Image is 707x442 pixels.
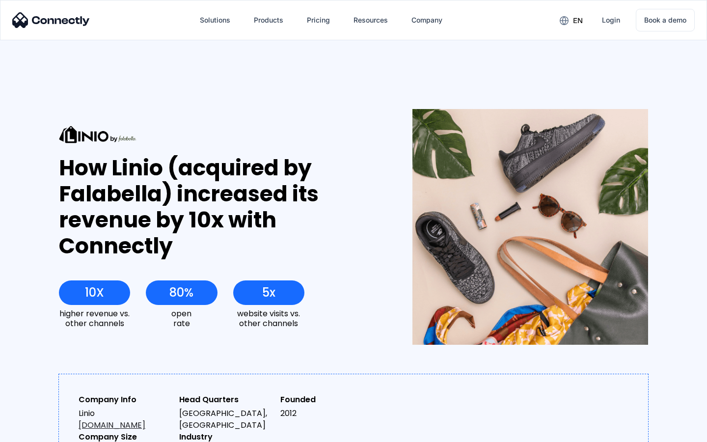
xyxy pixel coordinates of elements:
div: Products [254,13,283,27]
div: Head Quarters [179,394,272,406]
div: 10X [85,286,104,300]
a: [DOMAIN_NAME] [79,419,145,431]
div: Linio [79,408,171,431]
div: open rate [146,309,217,328]
div: Founded [280,394,373,406]
div: 5x [262,286,275,300]
a: Login [594,8,628,32]
div: [GEOGRAPHIC_DATA], [GEOGRAPHIC_DATA] [179,408,272,431]
ul: Language list [20,425,59,439]
aside: Language selected: English [10,425,59,439]
div: Resources [353,13,388,27]
div: higher revenue vs. other channels [59,309,130,328]
div: Login [602,13,620,27]
div: Company Info [79,394,171,406]
div: 80% [169,286,193,300]
div: Pricing [307,13,330,27]
div: How Linio (acquired by Falabella) increased its revenue by 10x with Connectly [59,155,377,259]
div: website visits vs. other channels [233,309,304,328]
img: Connectly Logo [12,12,90,28]
div: 2012 [280,408,373,419]
div: en [573,14,583,28]
div: Solutions [200,13,230,27]
a: Book a demo [636,9,695,31]
a: Pricing [299,8,338,32]
div: Company [411,13,442,27]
